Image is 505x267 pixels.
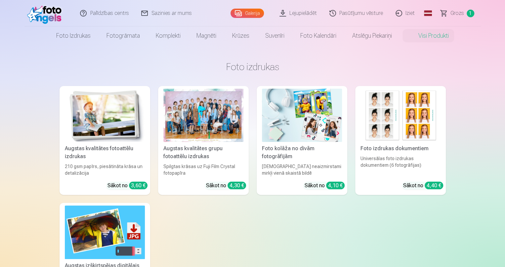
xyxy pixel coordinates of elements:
a: Foto kalendāri [292,26,344,45]
div: Augstas kvalitātes fotoattēlu izdrukas [62,145,147,160]
img: Foto kolāža no divām fotogrāfijām [262,89,342,142]
a: Magnēti [189,26,224,45]
a: Atslēgu piekariņi [344,26,400,45]
a: Suvenīri [257,26,292,45]
div: 3,60 € [129,182,147,189]
a: Foto kolāža no divām fotogrāfijāmFoto kolāža no divām fotogrāfijām[DEMOGRAPHIC_DATA] neaizmirstam... [257,86,347,195]
div: 4,40 € [425,182,443,189]
div: Augstas kvalitātes grupu fotoattēlu izdrukas [161,145,246,160]
a: Galerija [231,9,264,18]
div: Sākot no [403,182,443,190]
a: Krūzes [224,26,257,45]
span: 1 [467,10,474,17]
div: Universālas foto izdrukas dokumentiem (6 fotogrāfijas) [358,155,443,176]
div: 210 gsm papīrs, piesātināta krāsa un detalizācija [62,163,147,176]
a: Fotogrāmata [99,26,148,45]
img: Augstas kvalitātes fotoattēlu izdrukas [65,89,145,142]
div: Sākot no [107,182,147,190]
div: Spilgtas krāsas uz Fuji Film Crystal fotopapīra [161,163,246,176]
div: [DEMOGRAPHIC_DATA] neaizmirstami mirkļi vienā skaistā bildē [259,163,345,176]
div: 4,10 € [326,182,345,189]
img: /fa1 [27,3,65,24]
h3: Foto izdrukas [65,61,441,73]
div: Sākot no [305,182,345,190]
a: Komplekti [148,26,189,45]
a: Foto izdrukas [48,26,99,45]
div: Foto izdrukas dokumentiem [358,145,443,153]
img: Foto izdrukas dokumentiem [360,89,441,142]
img: Augstas izšķirtspējas digitālais fotoattēls JPG formātā [65,205,145,259]
span: Grozs [450,9,464,17]
a: Augstas kvalitātes grupu fotoattēlu izdrukasSpilgtas krāsas uz Fuji Film Crystal fotopapīraSākot ... [158,86,249,195]
a: Foto izdrukas dokumentiemFoto izdrukas dokumentiemUniversālas foto izdrukas dokumentiem (6 fotogr... [355,86,446,195]
a: Visi produkti [400,26,457,45]
div: Sākot no [206,182,246,190]
div: 4,30 € [228,182,246,189]
div: Foto kolāža no divām fotogrāfijām [259,145,345,160]
a: Augstas kvalitātes fotoattēlu izdrukasAugstas kvalitātes fotoattēlu izdrukas210 gsm papīrs, piesā... [60,86,150,195]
